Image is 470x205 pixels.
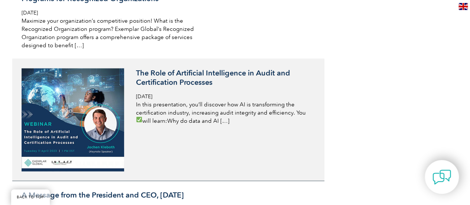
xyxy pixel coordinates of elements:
h3: A Message from the President and CEO, [DATE] [22,190,198,200]
p: In this presentation, you’ll discover how AI is transforming the certification industry, increasi... [136,100,312,125]
h3: The Role of Artificial Intelligence in Audit and Certification Processes [136,68,312,87]
img: INTACT-300x300-copy.jpg [22,68,124,172]
img: ✅ [136,117,142,122]
a: BACK TO TOP [11,189,50,205]
span: [DATE] [22,10,38,16]
img: en [458,3,468,10]
a: The Role of Artificial Intelligence in Audit and Certification Processes [DATE] In this presentat... [12,59,324,181]
span: [DATE] [136,93,152,100]
p: Maximize your organization’s competitive position! What is the Recognized Organization program? E... [22,17,198,49]
img: contact-chat.png [432,168,451,186]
